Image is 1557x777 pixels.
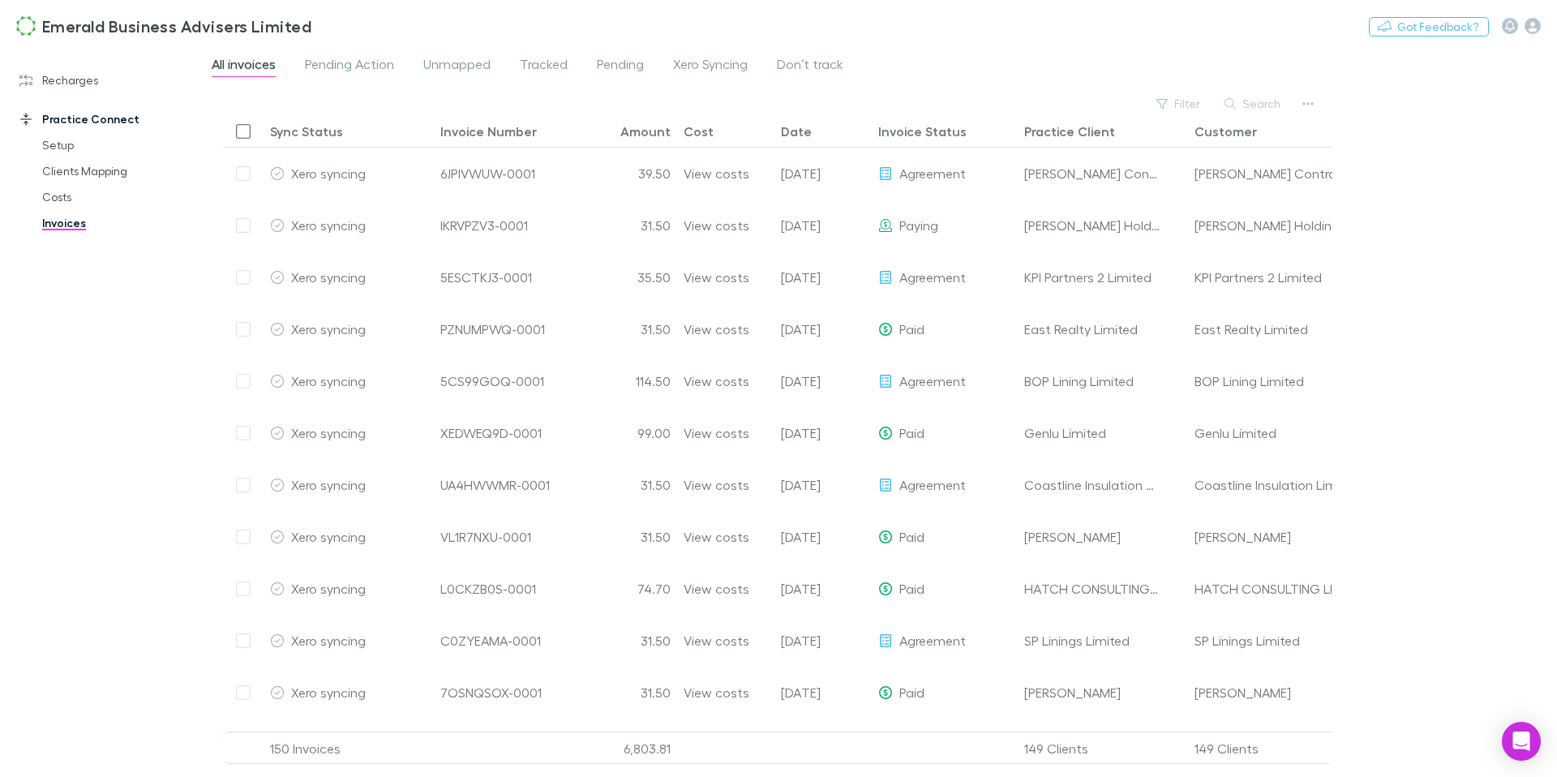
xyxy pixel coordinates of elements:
[1024,615,1130,666] div: SP Linings Limited
[774,148,872,200] div: 09 Oct 2025
[684,355,749,406] a: View costs
[1369,17,1489,36] button: Got Feedback?
[899,581,924,596] span: Paid
[1024,303,1138,354] div: East Realty Limited
[291,217,366,233] span: Xero syncing
[291,685,366,700] span: Xero syncing
[580,407,677,459] div: 99.00
[26,132,207,158] a: Setup
[1024,407,1106,458] div: Genlu Limited
[1195,615,1352,666] div: SP Linings Limited
[1195,407,1352,458] div: Genlu Limited
[774,563,872,615] div: 09 Oct 2025
[440,563,536,614] a: L0CKZB0S-0001
[684,459,749,510] div: View costs
[774,719,872,771] div: 09 Oct 2025
[899,321,924,337] span: Paid
[440,148,535,199] a: 6JPIVWUW-0001
[777,56,843,77] span: Don’t track
[1195,459,1352,510] div: Coastline Insulation Limited
[440,407,542,458] div: XEDWEQ9D-0001
[1024,563,1160,614] div: HATCH CONSULTING LIMITED
[264,732,434,765] div: 150 Invoices
[305,56,394,77] span: Pending Action
[1195,200,1352,251] div: [PERSON_NAME] Holdings 2019 Limited
[684,200,749,251] a: View costs
[26,184,207,210] a: Costs
[1024,123,1115,140] div: Practice Client
[291,321,366,337] span: Xero syncing
[26,158,207,184] a: Clients Mapping
[1024,355,1134,406] div: BOP Lining Limited
[1195,303,1352,354] div: East Realty Limited
[580,148,677,200] div: 39.50
[684,719,749,770] a: View costs
[580,511,677,563] div: 31.50
[1024,251,1152,303] div: KPI Partners 2 Limited
[620,123,671,140] div: Amount
[899,269,966,285] span: Agreement
[440,123,537,140] div: Invoice Number
[291,425,366,440] span: Xero syncing
[291,633,366,648] span: Xero syncing
[1024,459,1160,510] div: Coastline Insulation Limited
[1502,722,1541,761] div: Open Intercom Messenger
[774,200,872,251] div: 09 Oct 2025
[270,123,343,140] div: Sync Status
[291,165,366,181] span: Xero syncing
[440,615,541,666] div: C0ZYEAMA-0001
[774,251,872,303] div: 09 Oct 2025
[1024,667,1121,718] div: [PERSON_NAME]
[1195,667,1352,718] div: [PERSON_NAME]
[774,667,872,719] div: 09 Oct 2025
[440,511,531,562] a: VL1R7NXU-0001
[684,407,749,458] div: View costs
[684,303,749,354] a: View costs
[899,425,924,440] span: Paid
[774,407,872,459] div: 09 Oct 2025
[684,123,714,140] div: Cost
[26,210,207,236] a: Invoices
[1195,511,1352,562] div: [PERSON_NAME]
[580,303,677,355] div: 31.50
[684,563,749,614] a: View costs
[440,667,542,718] a: 7OSNQSOX-0001
[16,16,36,36] img: Emerald Business Advisers Limited's Logo
[291,373,366,388] span: Xero syncing
[580,563,677,615] div: 74.70
[440,355,544,406] a: 5CS99GOQ-0001
[291,529,366,544] span: Xero syncing
[580,667,677,719] div: 31.50
[1195,148,1352,199] div: [PERSON_NAME] Contracting Limited
[878,123,967,140] div: Invoice Status
[684,148,749,199] a: View costs
[774,511,872,563] div: 09 Oct 2025
[1216,94,1290,114] button: Search
[899,633,966,648] span: Agreement
[1024,200,1160,251] div: [PERSON_NAME] Holdings 2019 Limited
[684,615,749,666] div: View costs
[440,719,534,770] a: ABPGDMIF-0001
[440,459,550,510] a: UA4HWWMR-0001
[580,355,677,407] div: 114.50
[673,56,748,77] span: Xero Syncing
[1148,94,1210,114] button: Filter
[580,615,677,667] div: 31.50
[781,123,812,140] div: Date
[580,200,677,251] div: 31.50
[291,477,366,492] span: Xero syncing
[440,303,545,354] a: PZNUMPWQ-0001
[774,615,872,667] div: 09 Oct 2025
[440,251,532,303] a: 5ESCTKJ3-0001
[1195,123,1257,140] div: Customer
